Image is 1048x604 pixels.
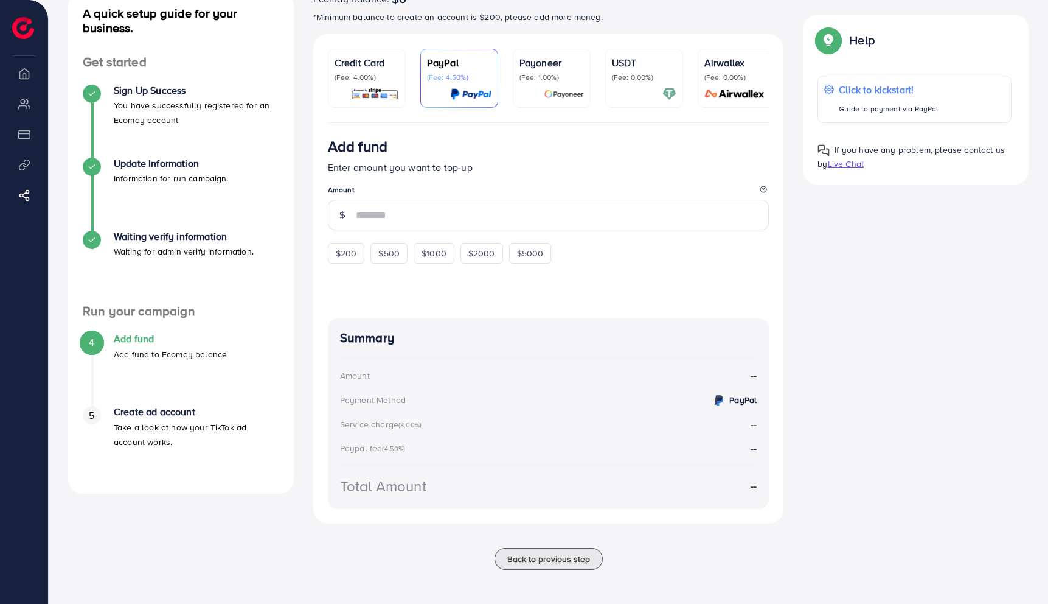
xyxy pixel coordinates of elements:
span: Live Chat [828,158,864,170]
span: If you have any problem, please contact us by [817,144,1005,170]
p: Take a look at how your TikTok ad account works. [114,420,279,449]
h4: Add fund [114,333,227,345]
p: (Fee: 1.00%) [519,72,584,82]
img: logo [12,17,34,39]
p: Airwallex [704,55,769,70]
span: $1000 [422,247,446,259]
h4: Summary [340,331,757,346]
h4: Run your campaign [68,304,294,319]
p: (Fee: 0.00%) [704,72,769,82]
h4: Create ad account [114,406,279,418]
p: Click to kickstart! [839,82,938,97]
h4: Waiting verify information [114,231,254,242]
div: Paypal fee [340,442,409,454]
strong: -- [751,418,757,431]
li: Create ad account [68,406,294,479]
p: Guide to payment via PayPal [839,102,938,116]
p: (Fee: 4.00%) [335,72,399,82]
img: card [351,87,399,101]
img: card [544,87,584,101]
span: $500 [378,247,400,259]
p: (Fee: 4.50%) [427,72,491,82]
img: credit [712,393,726,408]
img: card [662,87,676,101]
span: $5000 [517,247,544,259]
p: Information for run campaign. [114,171,229,186]
img: Popup guide [817,144,830,156]
div: Service charge [340,418,425,430]
img: card [450,87,491,101]
p: (Fee: 0.00%) [612,72,676,82]
p: Payoneer [519,55,584,70]
button: Back to previous step [495,548,603,570]
p: *Minimum balance to create an account is $200, please add more money. [313,10,784,24]
small: (4.50%) [382,444,405,454]
h4: Sign Up Success [114,85,279,96]
li: Sign Up Success [68,85,294,158]
img: card [701,87,769,101]
h4: Update Information [114,158,229,169]
strong: -- [751,368,757,382]
span: Back to previous step [507,553,590,565]
p: Help [849,33,875,47]
h3: Add fund [328,138,387,155]
p: Enter amount you want to top-up [328,160,769,175]
div: Payment Method [340,394,406,406]
h4: Get started [68,55,294,70]
p: Add fund to Ecomdy balance [114,347,227,362]
strong: PayPal [729,394,757,406]
small: (3.00%) [398,420,422,430]
span: $2000 [468,247,495,259]
div: Total Amount [340,476,426,497]
div: Amount [340,370,370,382]
p: USDT [612,55,676,70]
span: 4 [89,335,94,349]
img: Popup guide [817,29,839,51]
p: Credit Card [335,55,399,70]
strong: -- [751,441,757,455]
li: Update Information [68,158,294,231]
span: $200 [336,247,357,259]
legend: Amount [328,184,769,200]
span: 5 [89,409,94,423]
strong: -- [751,479,757,493]
li: Waiting verify information [68,231,294,304]
p: You have successfully registered for an Ecomdy account [114,98,279,127]
p: Waiting for admin verify information. [114,244,254,259]
p: PayPal [427,55,491,70]
iframe: Chat [996,549,1039,595]
h4: A quick setup guide for your business. [68,6,294,35]
li: Add fund [68,333,294,406]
